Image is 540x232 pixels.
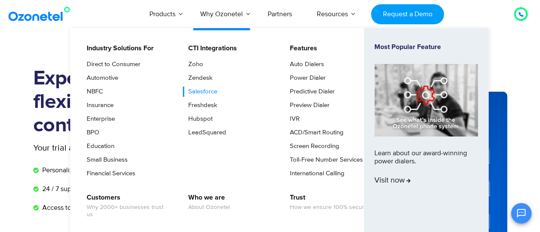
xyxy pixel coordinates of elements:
[284,114,301,124] a: IVR
[284,128,345,138] a: ACD/Smart Routing
[284,141,341,151] a: Screen Recording
[183,43,238,54] a: CTI Integrations
[371,4,444,24] a: Request a Demo
[284,100,331,110] a: Preview Dialer
[284,192,371,212] a: TrustHow we ensure 100% security
[81,155,129,165] a: Small Business
[40,165,117,175] span: Personalized onboarding
[183,87,219,97] a: Salesforce
[284,155,364,165] a: Toll-Free Number Services
[183,114,214,124] a: Hubspot
[81,100,115,110] a: Insurance
[33,67,270,137] h1: Experience the most flexible contact center solution
[284,87,336,97] a: Predictive Dialer
[81,141,116,151] a: Education
[183,128,228,138] a: LeadSquared
[284,73,327,83] a: Power Dialer
[81,192,172,220] a: CustomersWhy 2000+ businesses trust us
[33,142,206,154] p: Your trial account includes:
[183,192,231,212] a: Who we areAbout Ozonetel
[374,64,478,136] img: phone-system-min.jpg
[87,204,171,218] span: Why 2000+ businesses trust us
[290,204,370,211] span: How we ensure 100% security
[374,43,478,226] a: Most Popular FeatureLearn about our award-winning power dialers.Visit now
[81,59,142,70] a: Direct to Consumer
[284,43,318,54] a: Features
[81,114,116,124] a: Enterprise
[81,168,137,179] a: Financial Services
[374,176,411,186] span: Visit now
[40,203,134,213] span: Access to all premium features
[81,128,100,138] a: BPO
[188,204,230,211] span: About Ozonetel
[284,168,346,179] a: International Calling
[40,184,83,194] span: 24 / 7 support
[511,203,531,223] button: Open chat
[81,73,120,83] a: Automotive
[81,87,104,97] a: NBFC
[183,100,219,110] a: Freshdesk
[81,43,155,54] a: Industry Solutions For
[284,59,325,70] a: Auto Dialers
[183,73,214,83] a: Zendesk
[183,59,204,70] a: Zoho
